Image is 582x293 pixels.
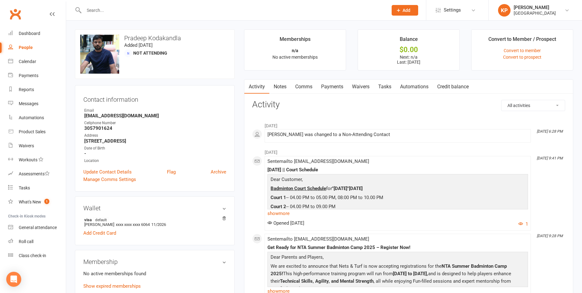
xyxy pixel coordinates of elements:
[19,115,44,120] div: Automations
[8,221,66,235] a: General attendance kiosk mode
[19,87,34,92] div: Reports
[252,146,565,156] li: [DATE]
[348,80,374,94] a: Waivers
[8,167,66,181] a: Assessments
[19,59,36,64] div: Calendar
[267,159,369,164] span: Sent email to [EMAIL_ADDRESS][DOMAIN_NAME]
[19,143,34,148] div: Waivers
[8,83,66,97] a: Reports
[8,125,66,139] a: Product Sales
[317,80,348,94] a: Payments
[84,120,226,126] div: Cellphone Number
[514,5,556,10] div: [PERSON_NAME]
[19,225,57,230] div: General attendance
[444,3,461,17] span: Settings
[364,46,454,53] div: $0.00
[83,270,226,277] p: No active memberships found
[267,220,304,226] span: Opened [DATE]
[280,35,311,46] div: Memberships
[19,157,37,162] div: Workouts
[19,171,50,176] div: Assessments
[84,125,226,131] strong: 3057901624
[292,48,298,53] strong: n/a
[503,55,541,60] a: Convert to prospect
[504,48,541,53] a: Convert to member
[326,186,349,191] span: for
[7,6,23,22] a: Clubworx
[244,80,269,94] a: Activity
[291,80,317,94] a: Comms
[19,253,46,258] div: Class check-in
[537,156,563,160] i: [DATE] 9:41 PM
[84,133,226,139] div: Address
[8,69,66,83] a: Payments
[83,176,136,183] a: Manage Comms Settings
[252,100,565,110] h3: Activity
[19,73,38,78] div: Payments
[267,245,528,250] div: Get Ready for NTA Summer Badminton Camp 2025 – Register Now!
[83,229,116,237] a: Add Credit Card
[84,151,226,156] strong: -
[364,55,454,65] p: Next: n/a Last: [DATE]
[93,217,109,222] span: default
[518,220,528,228] button: 1
[267,167,528,173] div: [DATE] || Court Schedule
[167,168,176,176] a: Flag
[84,217,223,222] strong: visa
[267,209,528,218] a: show more
[269,253,526,262] p: Dear Parents and Players,
[211,168,226,176] a: Archive
[280,278,374,284] b: Technical Skills, Agility, and Mental Strength
[271,263,511,291] span: We are excited to announce that Nets & Turf is now accepting registrations for the This high-perf...
[19,129,46,134] div: Product Sales
[271,263,507,276] b: NTA Summer Badminton Camp 2025!
[8,153,66,167] a: Workouts
[19,185,30,190] div: Tasks
[133,51,167,56] span: Not Attending
[267,132,528,137] div: [PERSON_NAME] was changed to a Non-Attending Contact
[8,97,66,111] a: Messages
[488,35,556,46] div: Convert to Member / Prospect
[84,145,226,151] div: Date of Birth
[400,35,418,46] div: Balance
[19,199,41,204] div: What's New
[83,94,226,103] h3: Contact information
[83,168,132,176] a: Update Contact Details
[8,139,66,153] a: Waivers
[83,283,141,289] a: Show expired memberships
[19,101,38,106] div: Messages
[8,181,66,195] a: Tasks
[84,158,226,164] div: Location
[271,177,303,182] span: Dear Customer,
[8,249,66,263] a: Class kiosk mode
[272,55,318,60] span: No active memberships
[8,195,66,209] a: What's New1
[332,186,349,191] b: "[DATE]"
[19,239,33,244] div: Roll call
[271,204,335,209] span: -- 04.00 PM to 09.00 PM
[83,205,226,212] h3: Wallet
[84,108,226,114] div: Email
[396,80,433,94] a: Automations
[83,216,226,228] li: [PERSON_NAME]
[19,31,40,36] div: Dashboard
[8,111,66,125] a: Automations
[80,35,229,42] h3: Pradeep Kodakandla
[393,271,428,276] b: [DATE] to [DATE],
[82,6,384,15] input: Search...
[392,5,418,16] button: Add
[537,234,563,238] i: [DATE] 9:28 PM
[116,222,150,227] span: xxxx xxxx xxxx 6064
[19,45,33,50] div: People
[403,8,410,13] span: Add
[537,129,563,134] i: [DATE] 6:28 PM
[271,195,286,200] b: Court 1
[498,4,511,17] div: KP
[8,55,66,69] a: Calendar
[271,186,326,191] u: Badminton Court Schedule
[83,258,226,265] h3: Membership
[44,199,49,204] span: 1
[269,80,291,94] a: Notes
[8,41,66,55] a: People
[151,222,166,227] span: 11/2026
